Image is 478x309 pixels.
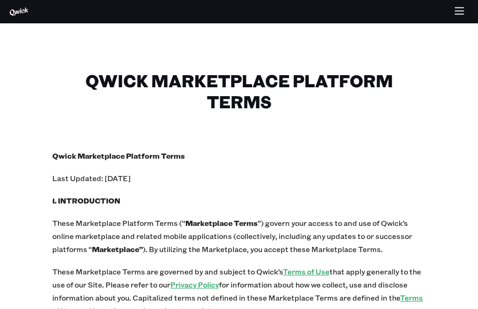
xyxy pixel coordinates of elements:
b: Marketplace” [92,244,143,254]
h1: Qwick Marketplace Platform Terms [52,70,426,112]
b: Qwick Marketplace Platform Terms [52,151,185,161]
a: Privacy Policy [170,280,219,289]
b: Marketplace Terms [185,218,258,228]
a: Terms of Use [283,267,330,276]
p: These Marketplace Platform Terms (“ ”) govern your access to and use of Qwick’s online marketplac... [52,217,426,256]
p: Last Updated: [DATE] [52,172,426,185]
b: 1. INTRODUCTION [52,196,120,205]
